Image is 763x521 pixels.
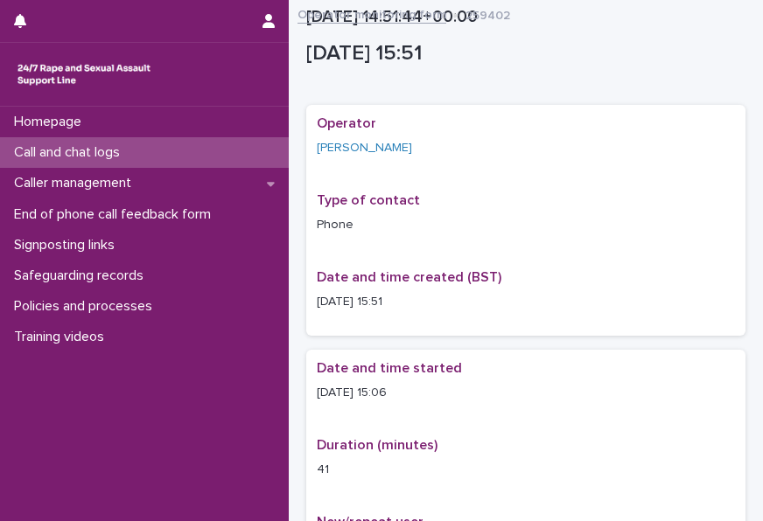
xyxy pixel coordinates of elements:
[317,270,501,284] span: Date and time created (BST)
[7,206,225,223] p: End of phone call feedback form
[297,3,446,24] a: Operator monitoring form
[7,114,95,130] p: Homepage
[7,267,157,284] p: Safeguarding records
[306,41,738,66] p: [DATE] 15:51
[317,193,420,207] span: Type of contact
[7,237,129,254] p: Signposting links
[14,57,154,92] img: rhQMoQhaT3yELyF149Cw
[7,144,134,161] p: Call and chat logs
[7,175,145,191] p: Caller management
[317,384,735,402] p: [DATE] 15:06
[317,361,462,375] span: Date and time started
[465,4,510,24] p: 259402
[317,293,735,311] p: [DATE] 15:51
[317,139,412,157] a: [PERSON_NAME]
[317,216,735,234] p: Phone
[7,298,166,315] p: Policies and processes
[317,461,735,479] p: 41
[317,116,376,130] span: Operator
[317,438,437,452] span: Duration (minutes)
[7,329,118,345] p: Training videos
